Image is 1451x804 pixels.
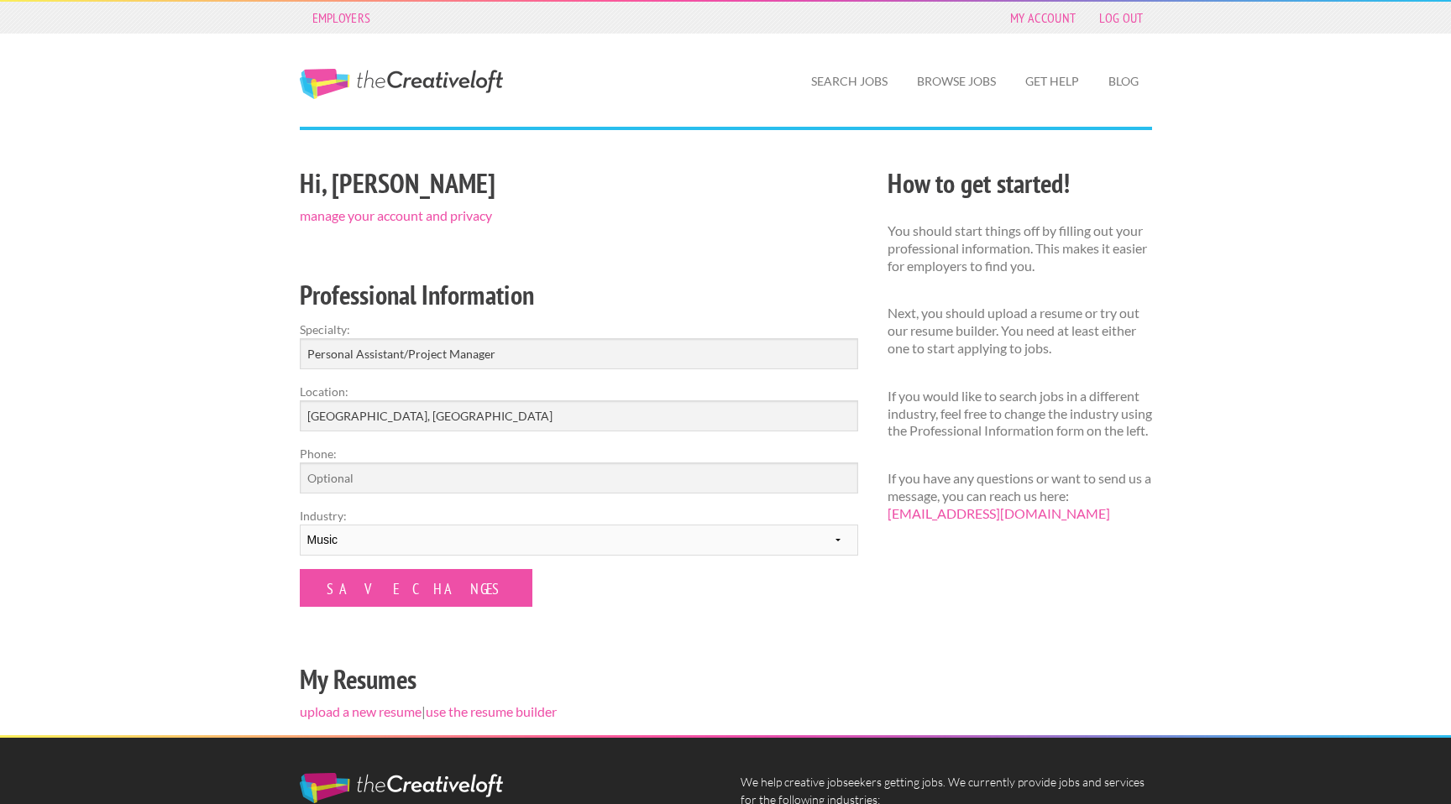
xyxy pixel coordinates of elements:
input: Optional [300,462,858,493]
h2: My Resumes [300,660,858,698]
label: Industry: [300,507,858,525]
img: The Creative Loft [300,773,503,803]
a: Employers [304,6,380,29]
a: use the resume builder [426,703,557,719]
p: If you would like to search jobs in a different industry, feel free to change the industry using ... [888,388,1152,440]
a: Browse Jobs [904,62,1009,101]
a: My Account [1002,6,1084,29]
label: Location: [300,383,858,400]
a: manage your account and privacy [300,207,492,223]
a: The Creative Loft [300,69,503,99]
a: Blog [1095,62,1152,101]
p: You should start things off by filling out your professional information. This makes it easier fo... [888,222,1152,274]
a: [EMAIL_ADDRESS][DOMAIN_NAME] [888,505,1110,521]
label: Specialty: [300,321,858,338]
input: Save Changes [300,569,532,607]
p: If you have any questions or want to send us a message, you can reach us here: [888,470,1152,522]
a: Get Help [1012,62,1092,101]
p: Next, you should upload a resume or try out our resume builder. You need at least either one to s... [888,305,1152,357]
a: Log Out [1091,6,1151,29]
h2: Hi, [PERSON_NAME] [300,164,858,202]
a: upload a new resume [300,703,422,719]
label: Phone: [300,445,858,462]
input: e.g. New York, NY [300,400,858,431]
div: | [285,162,872,735]
a: Search Jobs [798,62,901,101]
h2: How to get started! [888,164,1152,202]
h2: Professional Information [300,276,858,314]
